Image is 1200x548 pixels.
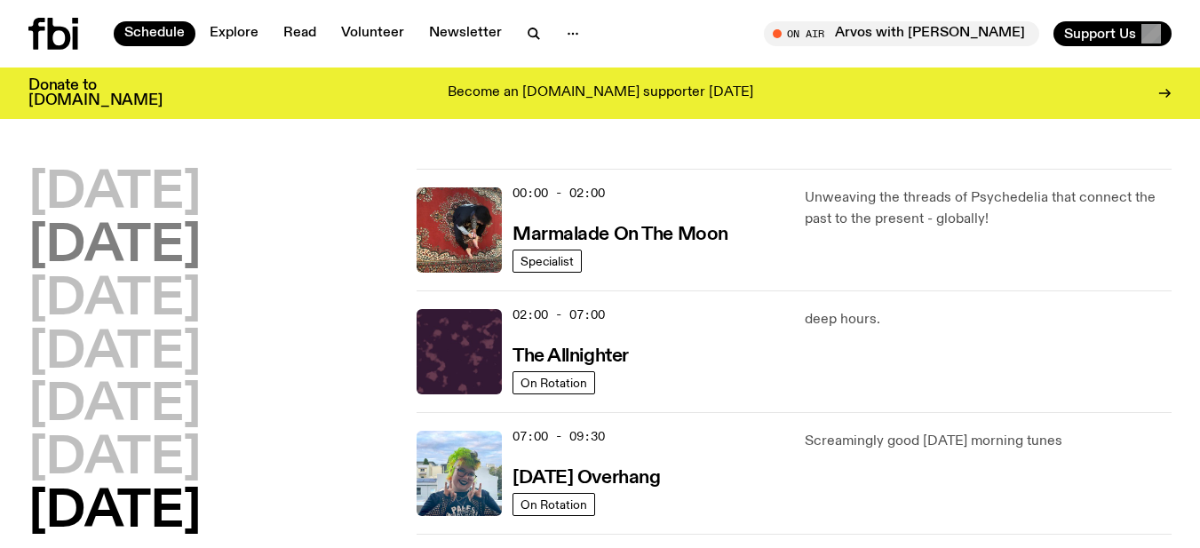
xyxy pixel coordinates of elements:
h3: Marmalade On The Moon [513,226,728,244]
a: Read [273,21,327,46]
p: Become an [DOMAIN_NAME] supporter [DATE] [448,85,753,101]
button: [DATE] [28,275,201,325]
button: [DATE] [28,329,201,378]
a: Marmalade On The Moon [513,222,728,244]
a: [DATE] Overhang [513,465,660,488]
span: 07:00 - 09:30 [513,428,605,445]
span: 02:00 - 07:00 [513,306,605,323]
a: The Allnighter [513,344,629,366]
p: Unweaving the threads of Psychedelia that connect the past to the present - globally! [805,187,1172,230]
span: On Rotation [521,376,587,389]
button: [DATE] [28,434,201,484]
p: deep hours. [805,309,1172,330]
span: Tune in live [783,27,1030,40]
a: On Rotation [513,371,595,394]
button: [DATE] [28,381,201,431]
button: On AirArvos with [PERSON_NAME] [764,21,1039,46]
button: [DATE] [28,488,201,537]
span: On Rotation [521,497,587,511]
a: Specialist [513,250,582,273]
a: Volunteer [330,21,415,46]
a: Explore [199,21,269,46]
span: Support Us [1064,26,1136,42]
a: Newsletter [418,21,513,46]
h3: The Allnighter [513,347,629,366]
a: On Rotation [513,493,595,516]
span: Specialist [521,254,574,267]
span: 00:00 - 02:00 [513,185,605,202]
button: [DATE] [28,222,201,272]
button: Support Us [1053,21,1172,46]
p: Screamingly good [DATE] morning tunes [805,431,1172,452]
img: Tommy - Persian Rug [417,187,502,273]
h3: [DATE] Overhang [513,469,660,488]
h3: Donate to [DOMAIN_NAME] [28,78,163,108]
a: Schedule [114,21,195,46]
button: [DATE] [28,169,201,218]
